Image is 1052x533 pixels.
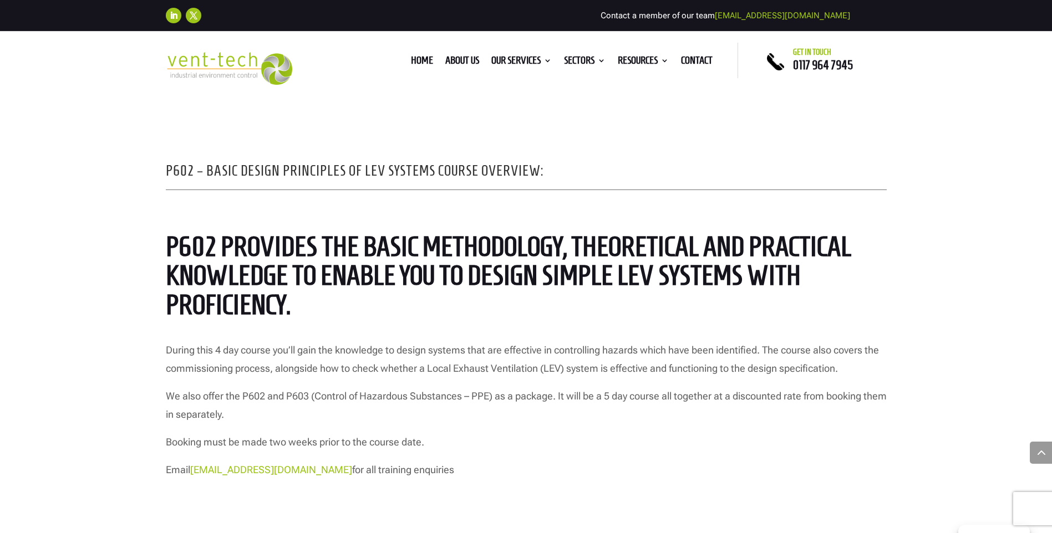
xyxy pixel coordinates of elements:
span: Contact a member of our team [601,11,850,20]
a: Follow on LinkedIn [166,8,181,23]
a: [EMAIL_ADDRESS][DOMAIN_NAME] [715,11,850,20]
a: Our Services [491,57,552,69]
p: We also offer the P602 and P603 (Control of Hazardous Substances – PPE) as a package. It will be ... [166,387,887,433]
span: for all training enquiries [352,464,454,475]
a: Resources [618,57,669,69]
span: Get in touch [793,48,831,57]
a: Sectors [564,57,606,69]
img: 2023-09-27T08_35_16.549ZVENT-TECH---Clear-background [166,52,293,85]
p: During this 4 day course you’ll gain the knowledge to design systems that are effective in contro... [166,341,887,387]
span: P602 provides the basic methodology, theoretical and practical knowledge to enable you to design ... [166,231,851,320]
p: Booking must be made two weeks prior to the course date. [166,433,887,461]
a: Follow on X [186,8,201,23]
a: [EMAIL_ADDRESS][DOMAIN_NAME] [190,464,352,475]
a: Contact [681,57,713,69]
a: Home [411,57,433,69]
span: Email [166,464,190,475]
h2: P602 – Basic Design Principles of LEV Systems Course Overview: [166,163,887,183]
a: 0117 964 7945 [793,58,853,71]
a: About us [445,57,479,69]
